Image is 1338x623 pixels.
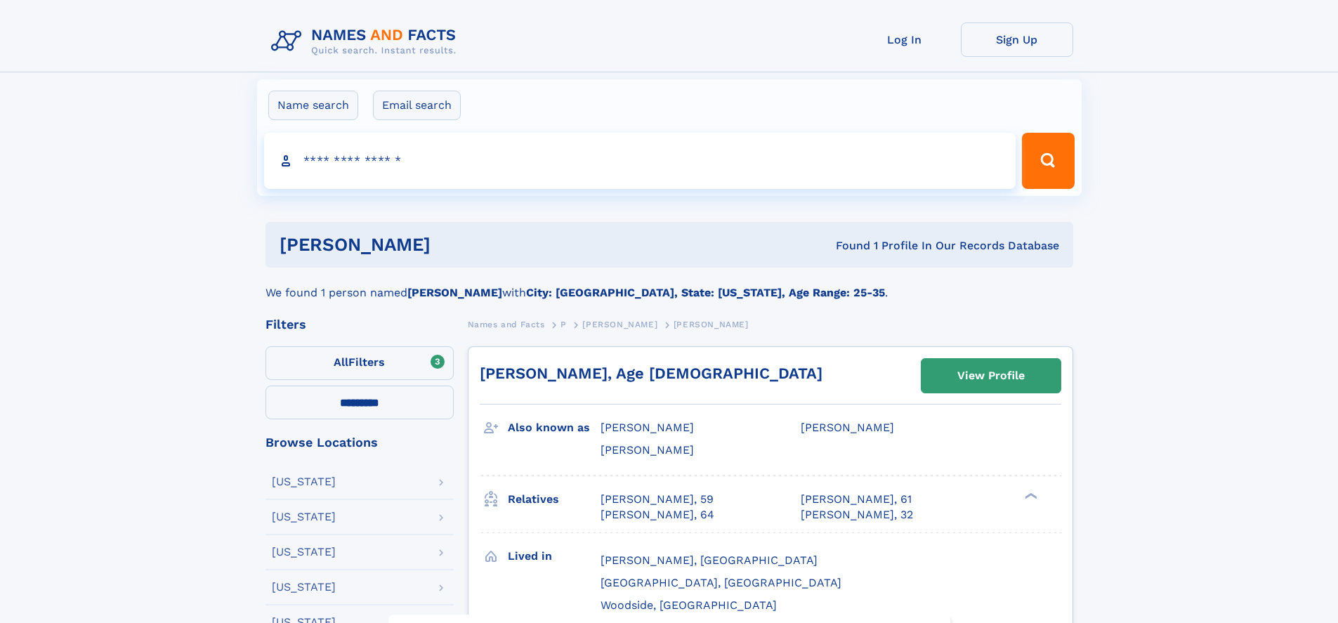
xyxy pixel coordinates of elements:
[801,492,912,507] a: [PERSON_NAME], 61
[264,133,1016,189] input: search input
[272,546,336,558] div: [US_STATE]
[265,436,454,449] div: Browse Locations
[265,22,468,60] img: Logo Names and Facts
[508,416,601,440] h3: Also known as
[601,553,818,567] span: [PERSON_NAME], [GEOGRAPHIC_DATA]
[265,268,1073,301] div: We found 1 person named with .
[280,236,634,254] h1: [PERSON_NAME]
[560,320,567,329] span: P
[957,360,1025,392] div: View Profile
[848,22,961,57] a: Log In
[272,582,336,593] div: [US_STATE]
[468,315,545,333] a: Names and Facts
[801,507,913,523] a: [PERSON_NAME], 32
[633,238,1059,254] div: Found 1 Profile In Our Records Database
[601,507,714,523] a: [PERSON_NAME], 64
[1021,491,1038,500] div: ❯
[508,544,601,568] h3: Lived in
[268,91,358,120] label: Name search
[265,318,454,331] div: Filters
[272,476,336,487] div: [US_STATE]
[674,320,749,329] span: [PERSON_NAME]
[601,443,694,457] span: [PERSON_NAME]
[526,286,885,299] b: City: [GEOGRAPHIC_DATA], State: [US_STATE], Age Range: 25-35
[921,359,1061,393] a: View Profile
[961,22,1073,57] a: Sign Up
[601,421,694,434] span: [PERSON_NAME]
[582,320,657,329] span: [PERSON_NAME]
[601,492,714,507] a: [PERSON_NAME], 59
[582,315,657,333] a: [PERSON_NAME]
[373,91,461,120] label: Email search
[334,355,348,369] span: All
[560,315,567,333] a: P
[801,421,894,434] span: [PERSON_NAME]
[265,346,454,380] label: Filters
[508,487,601,511] h3: Relatives
[601,598,777,612] span: Woodside, [GEOGRAPHIC_DATA]
[272,511,336,523] div: [US_STATE]
[480,365,822,382] a: [PERSON_NAME], Age [DEMOGRAPHIC_DATA]
[407,286,502,299] b: [PERSON_NAME]
[601,576,841,589] span: [GEOGRAPHIC_DATA], [GEOGRAPHIC_DATA]
[1022,133,1074,189] button: Search Button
